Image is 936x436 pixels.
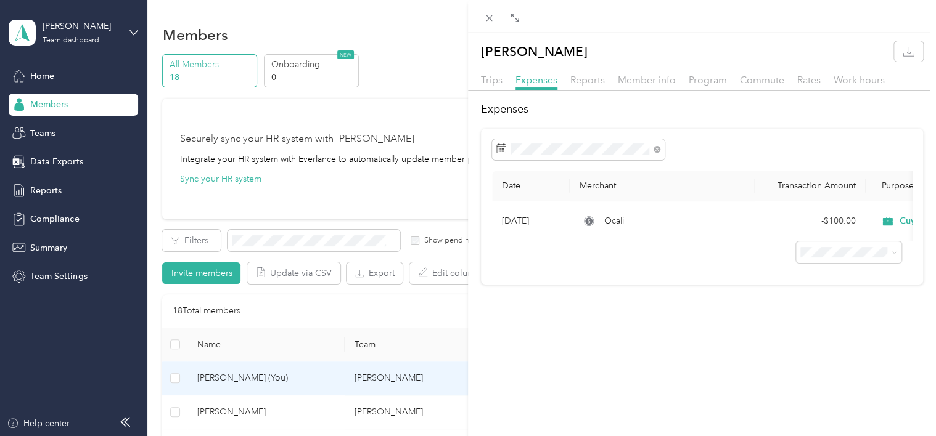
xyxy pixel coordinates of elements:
[867,367,936,436] iframe: Everlance-gr Chat Button Frame
[570,74,605,86] span: Reports
[481,41,588,62] p: [PERSON_NAME]
[834,74,885,86] span: Work hours
[689,74,727,86] span: Program
[515,74,557,86] span: Expenses
[797,74,821,86] span: Rates
[570,171,755,201] th: Merchant
[755,171,866,201] th: Transaction Amount
[492,171,570,201] th: Date
[492,201,570,241] td: [DATE]
[876,180,914,191] span: Purpose
[481,74,503,86] span: Trips
[481,101,923,118] h2: Expenses
[740,74,784,86] span: Commute
[765,214,856,228] div: - $100.00
[604,214,624,228] span: Ocali
[618,74,676,86] span: Member info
